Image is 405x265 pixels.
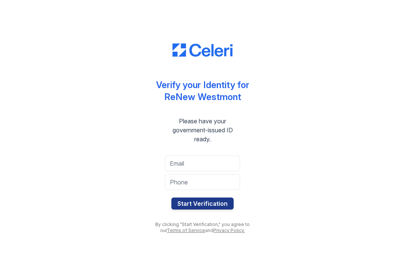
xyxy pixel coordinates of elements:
div: By clicking "Start Verification," you agree to our and [150,222,255,234]
a: Terms of Service [167,228,205,233]
div: Please have your government-issued ID ready. [150,117,255,144]
div: Verify your Identity for ReNew Westmont [156,79,249,103]
input: Email [165,156,240,171]
img: CE_Logo_Blue-a8612792a0a2168367f1c8372b55b34899dd931a85d93a1a3d3e32e68fde9ad4.png [172,43,232,57]
button: Start Verification [171,198,234,210]
input: Phone [165,174,240,190]
a: Privacy Policy. [213,228,245,233]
